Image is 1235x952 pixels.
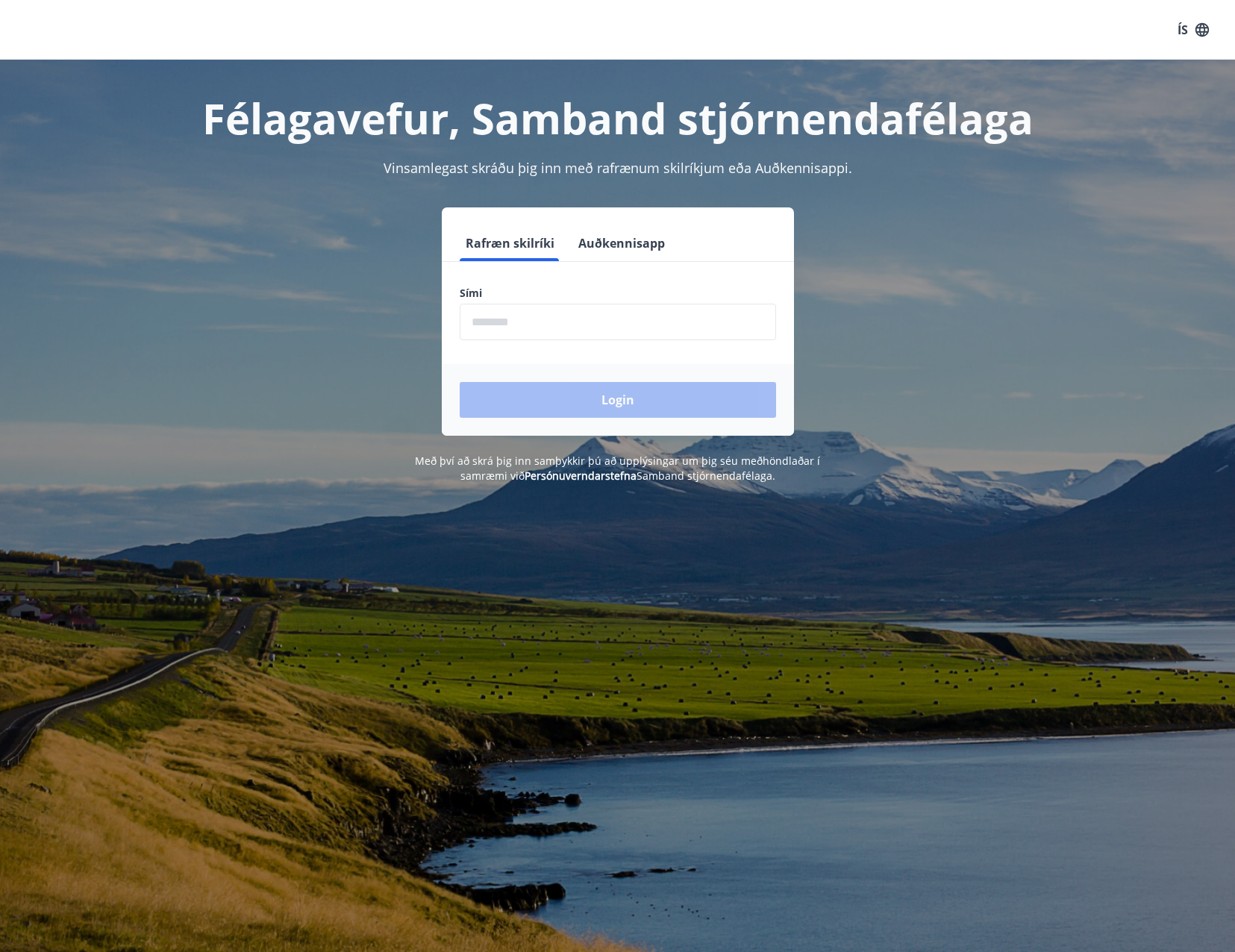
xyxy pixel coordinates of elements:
[460,225,560,261] button: Rafræn skilríki
[525,469,637,483] a: Persónuverndarstefna
[384,159,852,177] span: Vinsamlegast skráðu þig inn með rafrænum skilríkjum eða Auðkennisappi.
[99,90,1137,146] h1: Félagavefur, Samband stjórnendafélaga
[415,454,820,483] span: Með því að skrá þig inn samþykkir þú að upplýsingar um þig séu meðhöndlaðar í samræmi við Samband...
[572,225,671,261] button: Auðkennisapp
[460,286,776,301] label: Sími
[1169,16,1217,43] button: ÍS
